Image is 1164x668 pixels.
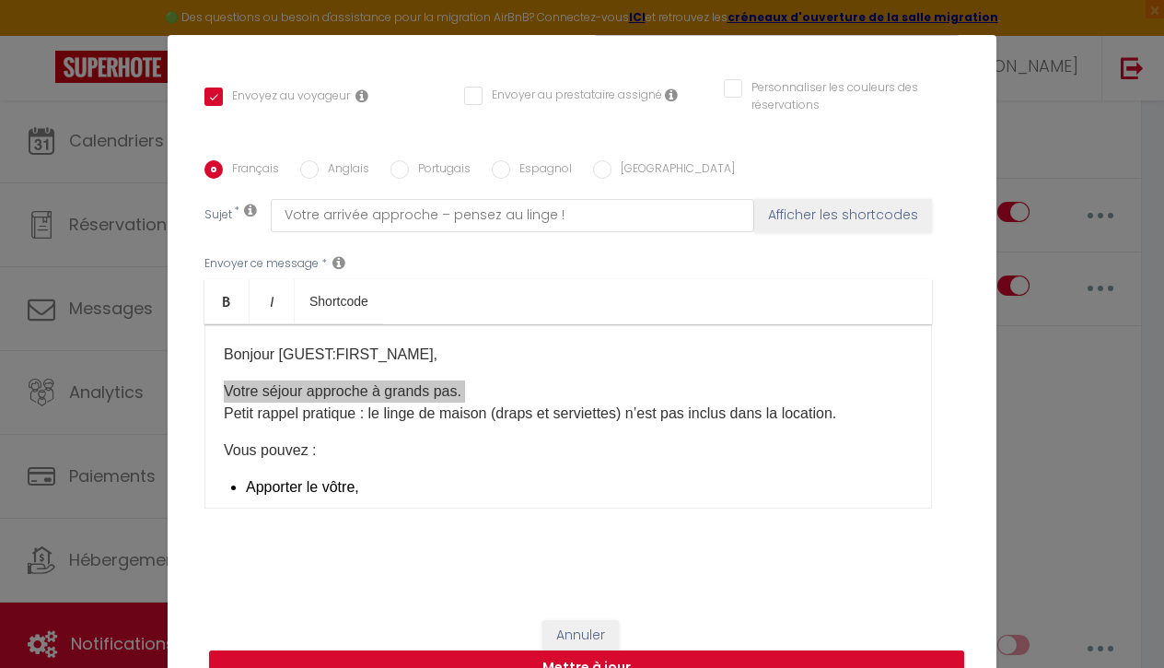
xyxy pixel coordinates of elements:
i: Message [332,255,345,270]
label: Français [223,160,279,181]
p: Vous pouvez : [224,439,913,462]
button: Afficher les shortcodes [754,199,932,232]
div: ​ [204,324,932,509]
p: Apporter le vôtre, [246,476,913,498]
a: Bold [204,279,250,323]
label: Espagnol [510,160,572,181]
i: Envoyer au voyageur [355,88,368,103]
label: Sujet [204,206,232,226]
p: Bonjour [GUEST:FIRST_NAME],​ [224,344,913,366]
label: Envoyer ce message [204,255,319,273]
label: Portugais [409,160,471,181]
a: Shortcode [295,279,383,323]
i: Envoyer au prestataire si il est assigné [665,88,678,102]
button: Ouvrir le widget de chat LiveChat [15,7,70,63]
p: Votre séjour approche à grands pas. Petit rappel pratique : le linge de maison (draps et serviett... [224,381,913,425]
i: Subject [244,203,257,217]
label: Anglais [319,160,369,181]
a: Italic [250,279,295,323]
button: Annuler [542,620,619,651]
label: [GEOGRAPHIC_DATA] [611,160,735,181]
